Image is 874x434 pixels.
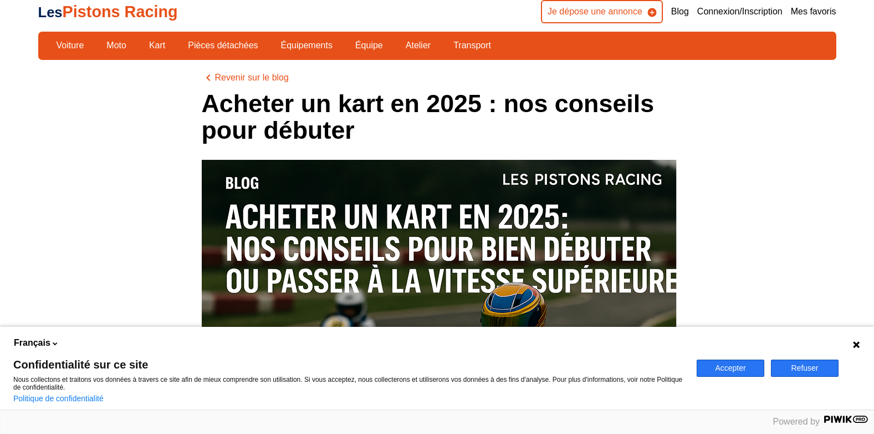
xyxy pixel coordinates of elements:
h1: Acheter un kart en 2025 : nos conseils pour débuter [202,90,673,143]
p: Nous collectons et traitons vos données à travers ce site afin de mieux comprendre son utilisatio... [13,376,683,391]
span: Français [14,337,50,349]
a: Atelier [398,36,438,55]
a: Équipements [274,36,340,55]
a: Pièces détachées [181,36,265,55]
button: Refuser [771,360,839,377]
a: chevron_leftRevenir sur le blog [202,71,673,84]
button: Accepter [697,360,764,377]
a: Politique de confidentialité [13,394,104,403]
span: Les [38,4,63,20]
a: Transport [446,36,498,55]
a: Voiture [49,36,91,55]
span: Confidentialité sur ce site [13,359,683,370]
a: Équipe [348,36,390,55]
a: Kart [142,36,172,55]
span: Powered by [773,417,820,426]
a: Blog [671,6,689,18]
a: Connexion/Inscription [697,6,783,18]
a: Moto [99,36,134,55]
a: LesPistons Racing [38,3,178,21]
span: chevron_left [202,71,215,84]
a: Mes favoris [791,6,836,18]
